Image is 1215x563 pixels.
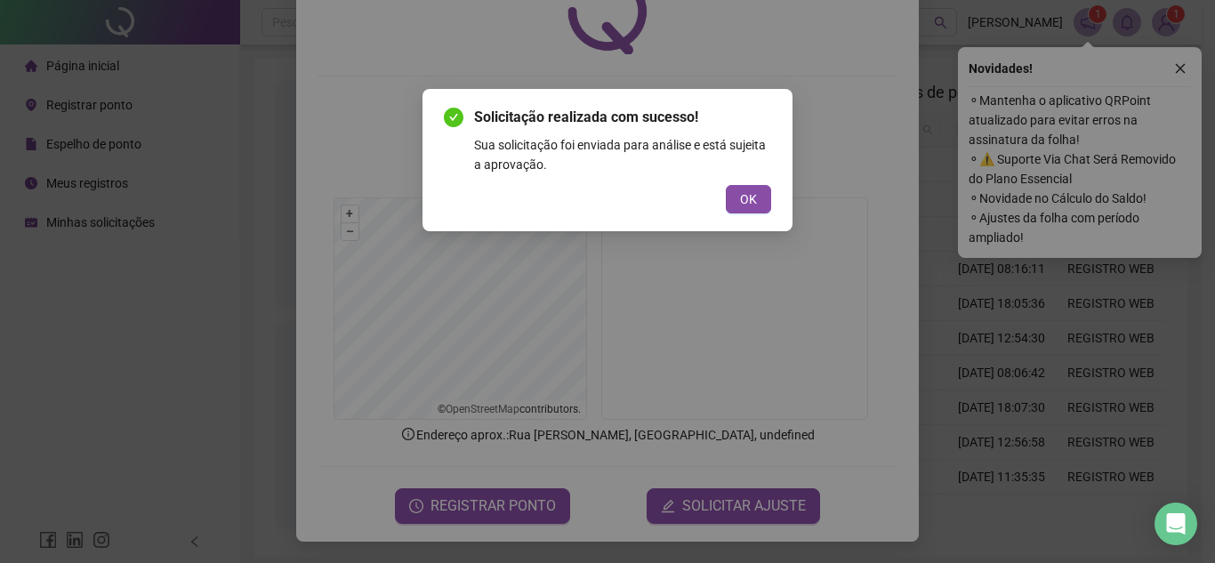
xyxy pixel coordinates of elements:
[444,108,463,127] span: check-circle
[1155,503,1197,545] div: Open Intercom Messenger
[474,135,771,174] div: Sua solicitação foi enviada para análise e está sujeita a aprovação.
[726,185,771,213] button: OK
[740,189,757,209] span: OK
[474,107,771,128] span: Solicitação realizada com sucesso!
